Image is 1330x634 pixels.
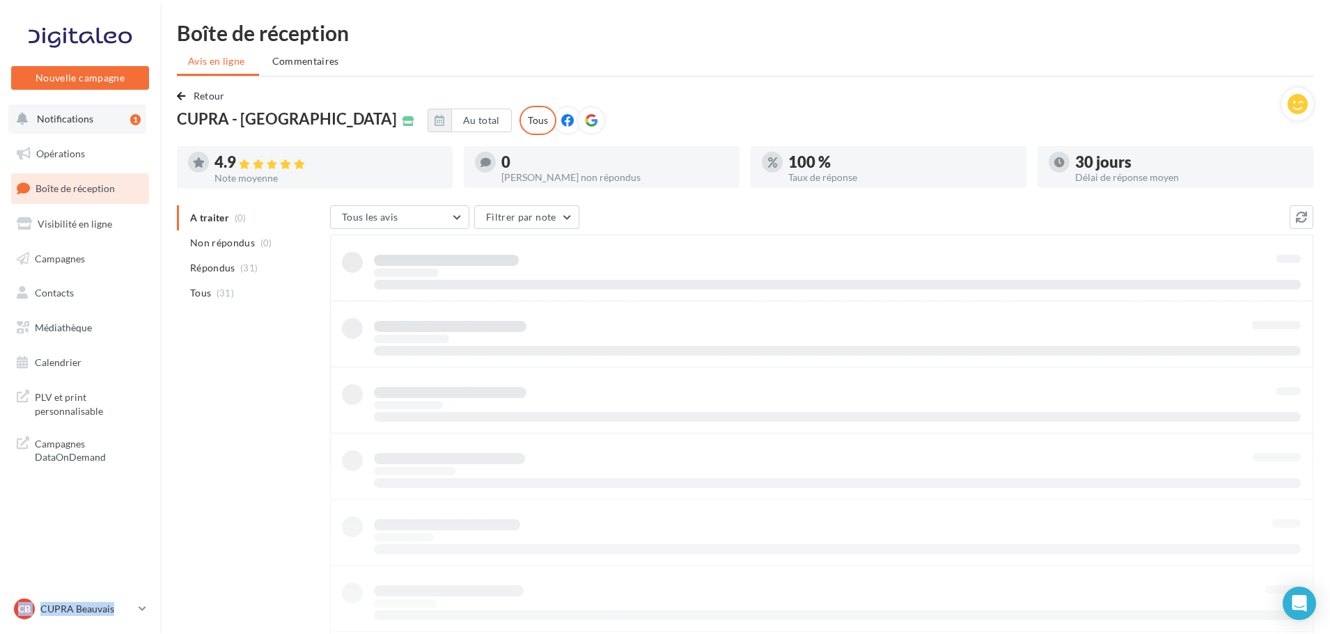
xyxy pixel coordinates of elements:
div: Boîte de réception [177,22,1313,43]
a: Boîte de réception [8,173,152,203]
div: [PERSON_NAME] non répondus [501,173,728,182]
span: CB [18,602,31,616]
a: Visibilité en ligne [8,209,152,239]
div: Taux de réponse [788,173,1015,182]
a: Médiathèque [8,313,152,342]
a: Contacts [8,278,152,308]
span: Opérations [36,148,85,159]
button: Retour [177,88,230,104]
div: Open Intercom Messenger [1283,587,1316,620]
button: Au total [451,109,512,132]
div: 30 jours [1075,154,1302,170]
span: CUPRA - [GEOGRAPHIC_DATA] [177,111,397,127]
div: Note moyenne [214,173,441,183]
span: (31) [217,287,234,299]
span: Tous [190,286,211,300]
div: 100 % [788,154,1015,170]
span: Répondus [190,261,235,275]
div: 4.9 [214,154,441,171]
span: PLV et print personnalisable [35,388,143,418]
a: CB CUPRA Beauvais [11,596,149,622]
div: Délai de réponse moyen [1075,173,1302,182]
a: PLV et print personnalisable [8,382,152,423]
a: Opérations [8,139,152,168]
span: Calendrier [35,356,81,368]
span: (31) [240,262,258,274]
button: Notifications 1 [8,104,146,134]
button: Nouvelle campagne [11,66,149,90]
button: Au total [428,109,512,132]
span: Campagnes [35,252,85,264]
span: Non répondus [190,236,255,250]
a: Campagnes DataOnDemand [8,429,152,470]
span: Notifications [37,113,93,125]
span: Commentaires [272,55,339,67]
a: Calendrier [8,348,152,377]
p: CUPRA Beauvais [40,602,133,616]
span: Médiathèque [35,322,92,333]
span: Retour [194,90,225,102]
div: 0 [501,154,728,170]
span: Visibilité en ligne [38,218,112,230]
span: Contacts [35,287,74,299]
div: 1 [130,114,141,125]
span: Boîte de réception [36,182,115,194]
span: (0) [260,237,272,248]
a: Campagnes [8,244,152,274]
div: Tous [519,106,556,135]
span: Campagnes DataOnDemand [35,434,143,464]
